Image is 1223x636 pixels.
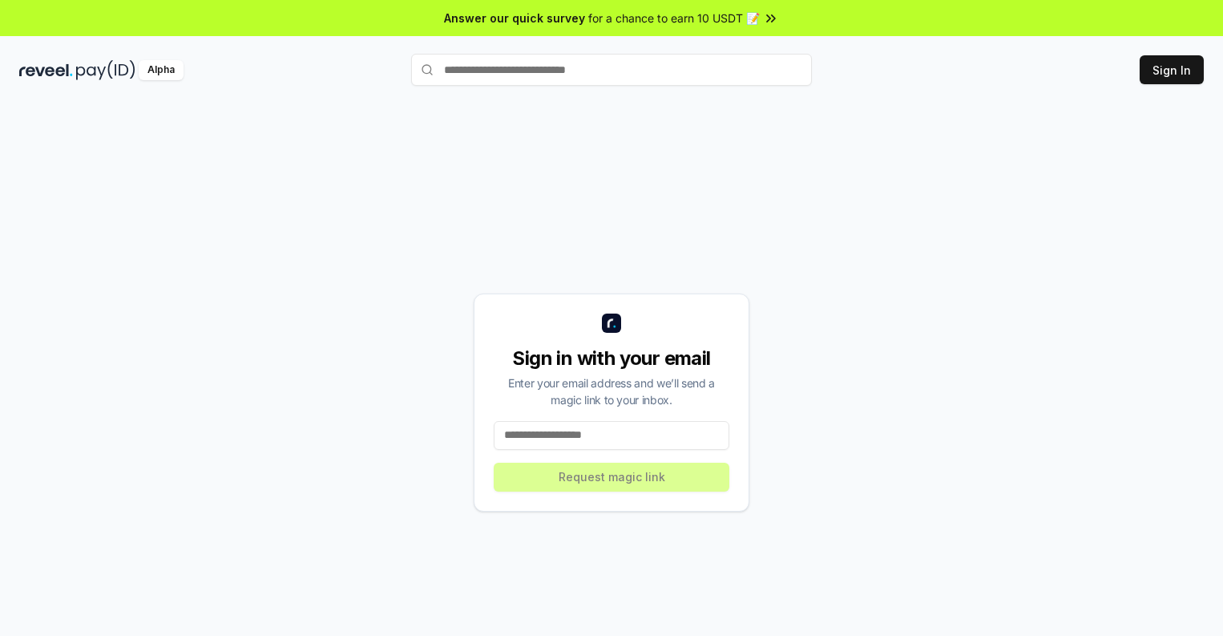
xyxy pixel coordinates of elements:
[602,314,621,333] img: logo_small
[494,375,729,408] div: Enter your email address and we’ll send a magic link to your inbox.
[444,10,585,26] span: Answer our quick survey
[139,60,184,80] div: Alpha
[19,60,73,80] img: reveel_dark
[588,10,760,26] span: for a chance to earn 10 USDT 📝
[494,346,729,371] div: Sign in with your email
[76,60,135,80] img: pay_id
[1140,55,1204,84] button: Sign In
